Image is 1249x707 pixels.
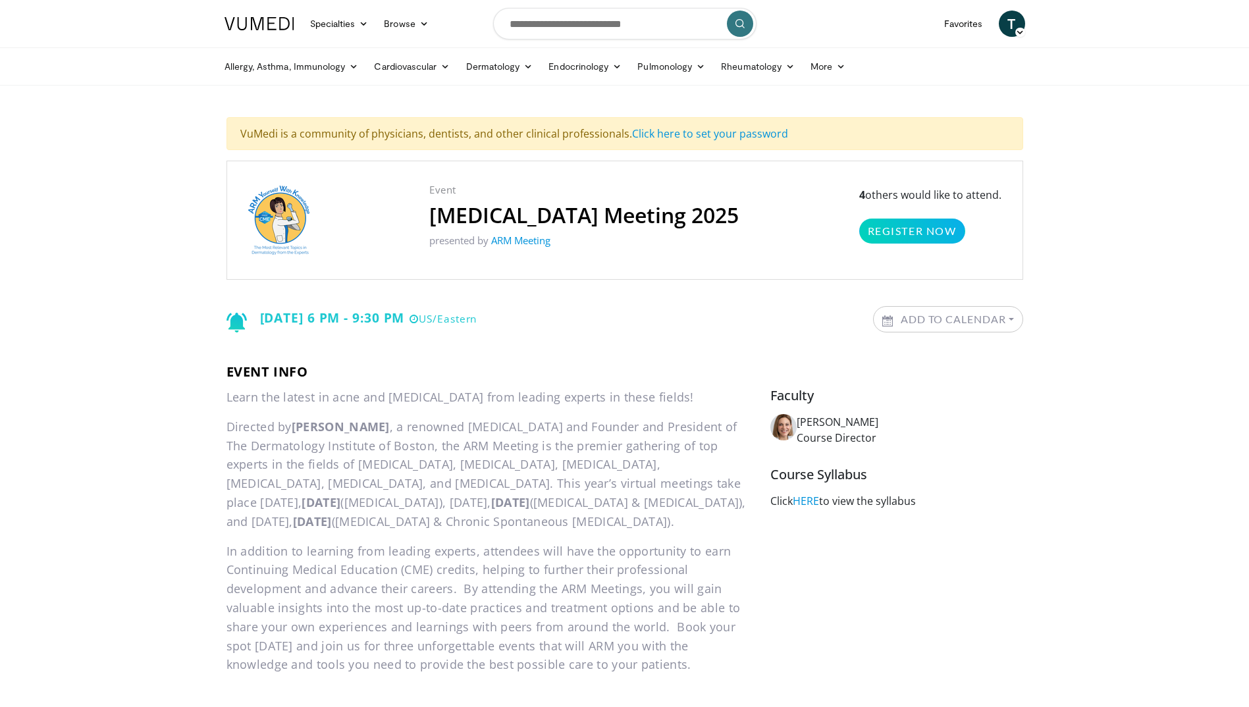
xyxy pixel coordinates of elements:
div: [DATE] 6 PM - 9:30 PM [226,306,477,332]
strong: [DATE] [293,513,332,529]
a: Dermatology [458,53,541,80]
input: Search topics, interventions [493,8,757,39]
strong: [PERSON_NAME] [292,419,390,434]
a: Pulmonology [629,53,713,80]
p: Directed by , a renowned [MEDICAL_DATA] and Founder and President of The Dermatology Institute of... [226,417,751,531]
p: In addition to learning from leading experts, attendees will have the opportunity to earn Continu... [226,542,751,675]
h3: Event info [226,364,1023,380]
a: Allergy, Asthma, Immunology [217,53,367,80]
strong: [DATE] [491,494,530,510]
a: Cardiovascular [366,53,458,80]
a: Favorites [936,11,991,37]
a: T [999,11,1025,37]
div: [PERSON_NAME] [797,414,1023,430]
h5: Course Syllabus [770,467,1023,483]
img: Avatar [770,414,797,440]
strong: 4 [859,188,865,202]
p: Click to view the syllabus [770,493,1023,509]
img: Calendar icon [882,315,893,327]
a: Register Now [859,219,965,244]
p: presented by [429,233,739,248]
a: Endocrinology [541,53,629,80]
small: US/Eastern [410,312,477,326]
a: ARM Meeting [491,234,550,247]
img: VuMedi Logo [225,17,294,30]
a: HERE [793,494,819,508]
div: VuMedi is a community of physicians, dentists, and other clinical professionals. [226,117,1023,150]
a: Add to Calendar [874,307,1023,332]
h2: [MEDICAL_DATA] Meeting 2025 [429,203,739,228]
a: Specialties [302,11,377,37]
a: Rheumatology [713,53,803,80]
img: Notification icon [226,313,247,332]
a: Click here to set your password [632,126,788,141]
p: Learn the latest in acne and [MEDICAL_DATA] from leading experts in these fields! [226,388,751,407]
a: More [803,53,853,80]
p: Course Director [797,430,1023,446]
img: ARM Meeting [248,186,309,255]
p: Event [429,182,739,197]
a: Browse [376,11,437,37]
p: others would like to attend. [859,187,1001,244]
h5: Faculty [770,388,1023,404]
strong: [DATE] [302,494,340,510]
